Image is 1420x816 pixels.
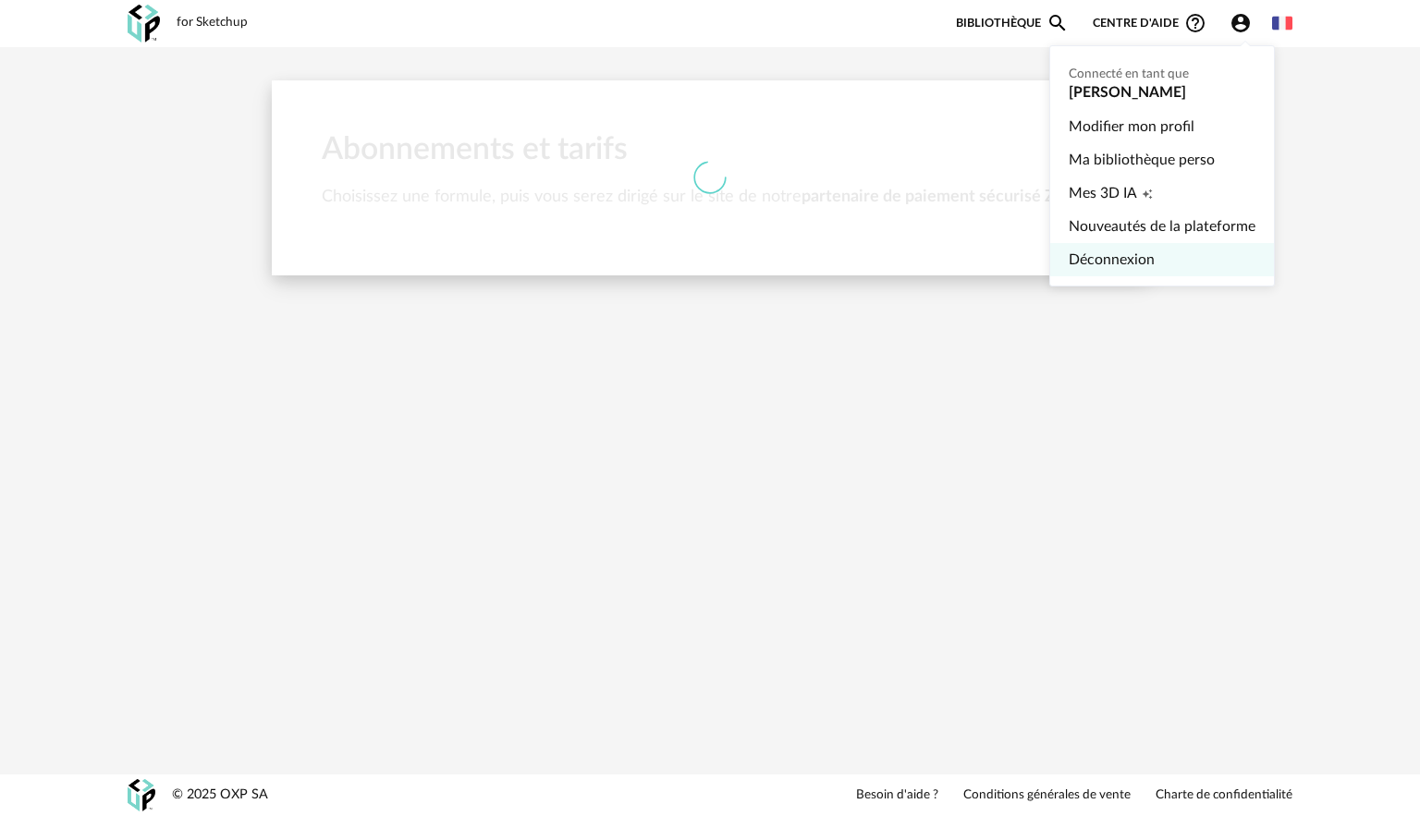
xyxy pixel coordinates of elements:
img: fr [1272,13,1292,33]
a: Déconnexion [1069,243,1255,276]
span: Mes 3D IA [1069,177,1137,210]
a: Charte de confidentialité [1156,787,1292,804]
img: OXP [128,779,155,811]
span: Account Circle icon [1230,12,1252,34]
div: © 2025 OXP SA [172,786,268,804]
div: for Sketchup [177,15,248,31]
a: Besoin d'aide ? [856,787,938,804]
img: OXP [128,5,160,43]
a: Mes 3D IACreation icon [1069,177,1255,210]
a: Ma bibliothèque perso [1069,143,1255,177]
span: Account Circle icon [1230,12,1260,34]
span: Magnify icon [1047,12,1069,34]
a: Modifier mon profil [1069,110,1255,143]
span: Centre d'aideHelp Circle Outline icon [1093,12,1206,34]
a: Nouveautés de la plateforme [1069,210,1255,243]
a: Conditions générales de vente [963,787,1131,804]
span: Help Circle Outline icon [1184,12,1206,34]
span: Creation icon [1142,177,1153,210]
a: BibliothèqueMagnify icon [956,12,1069,34]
